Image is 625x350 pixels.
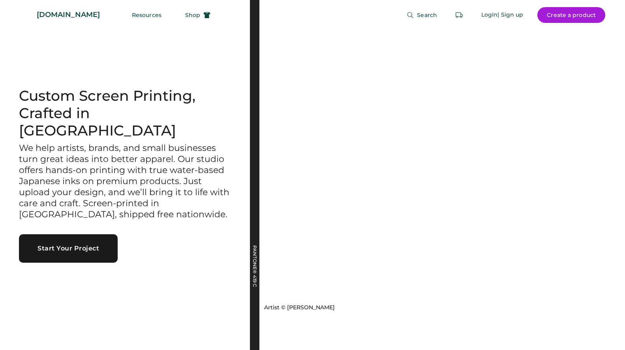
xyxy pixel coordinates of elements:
[176,7,220,23] button: Shop
[19,87,231,139] h1: Custom Screen Printing, Crafted in [GEOGRAPHIC_DATA]
[19,234,118,263] button: Start Your Project
[185,12,200,18] span: Shop
[261,301,335,312] a: Artist © [PERSON_NAME]
[264,304,335,312] div: Artist © [PERSON_NAME]
[37,10,100,20] div: [DOMAIN_NAME]
[19,143,231,220] h3: We help artists, brands, and small businesses turn great ideas into better apparel. Our studio of...
[497,11,523,19] div: | Sign up
[122,7,171,23] button: Resources
[417,12,437,18] span: Search
[537,7,605,23] button: Create a product
[481,11,498,19] div: Login
[397,7,447,23] button: Search
[252,245,257,324] div: PANTONE® 419 C
[20,8,34,22] img: Rendered Logo - Screens
[451,7,467,23] button: Retrieve an order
